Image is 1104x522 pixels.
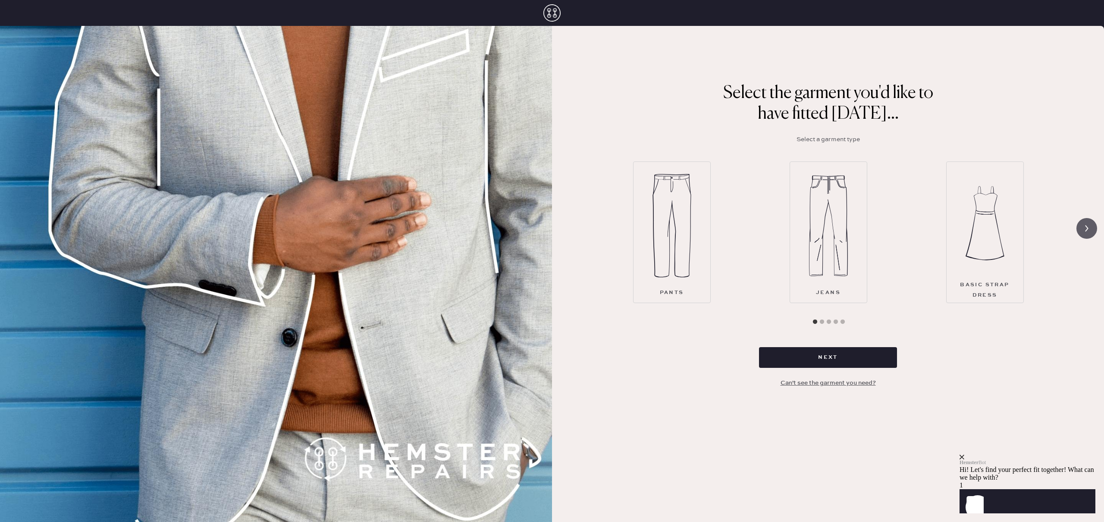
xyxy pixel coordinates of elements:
[818,318,826,326] button: 2
[759,347,897,368] button: Next
[720,83,936,124] p: Select the garment you'd like to have fitted [DATE]...
[816,288,841,298] div: Jeans
[831,318,840,326] button: 4
[775,375,881,391] button: Can't see the garment you need?
[652,174,691,278] img: Garment type
[960,402,1102,520] iframe: Front Chat
[953,280,1016,301] div: Basic Strap Dress
[811,318,819,326] button: 1
[809,174,848,278] img: Garment type
[966,171,1004,275] img: Garment type
[825,318,833,326] button: 3
[660,288,684,298] div: Pants
[838,318,847,326] button: 5
[797,135,860,144] p: Select a garment type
